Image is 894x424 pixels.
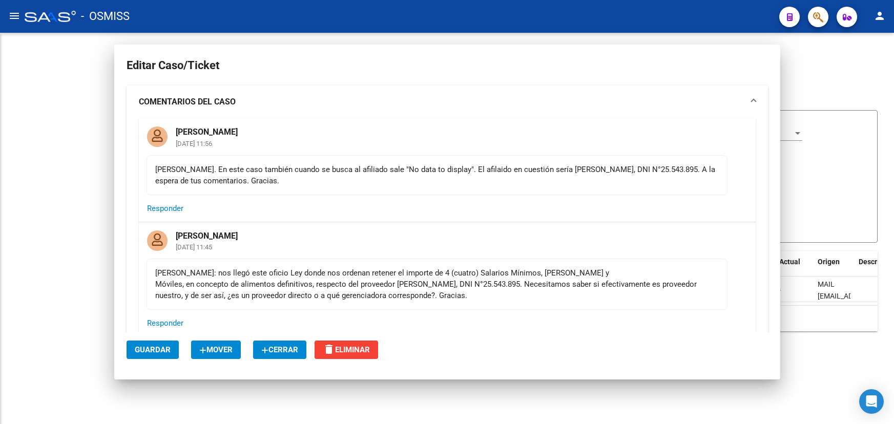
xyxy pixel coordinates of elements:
[323,343,335,355] mat-icon: delete
[261,345,298,354] span: Cerrar
[147,319,183,328] span: Responder
[135,345,171,354] span: Guardar
[127,341,179,359] button: Guardar
[199,345,233,354] span: Mover
[147,314,183,332] button: Responder
[155,267,719,301] div: [PERSON_NAME]: nos llegó este oficio Ley donde nos ordenan retener el importe de 4 (cuatro) Salar...
[155,164,719,186] div: [PERSON_NAME]. En este caso también cuando se busca al afiliado sale "No data to display". El afi...
[859,389,884,414] div: Open Intercom Messenger
[191,341,241,359] button: Mover
[323,345,370,354] span: Eliminar
[147,199,183,218] button: Responder
[168,118,246,138] mat-card-title: [PERSON_NAME]
[168,222,246,242] mat-card-title: [PERSON_NAME]
[168,140,246,147] mat-card-subtitle: [DATE] 11:56
[139,96,236,108] strong: COMENTARIOS DEL CASO
[127,56,768,75] h2: Editar Caso/Ticket
[127,86,768,118] mat-expansion-panel-header: COMENTARIOS DEL CASO
[253,341,306,359] button: Cerrar
[168,244,246,250] mat-card-subtitle: [DATE] 11:45
[315,341,378,359] button: Eliminar
[147,204,183,213] span: Responder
